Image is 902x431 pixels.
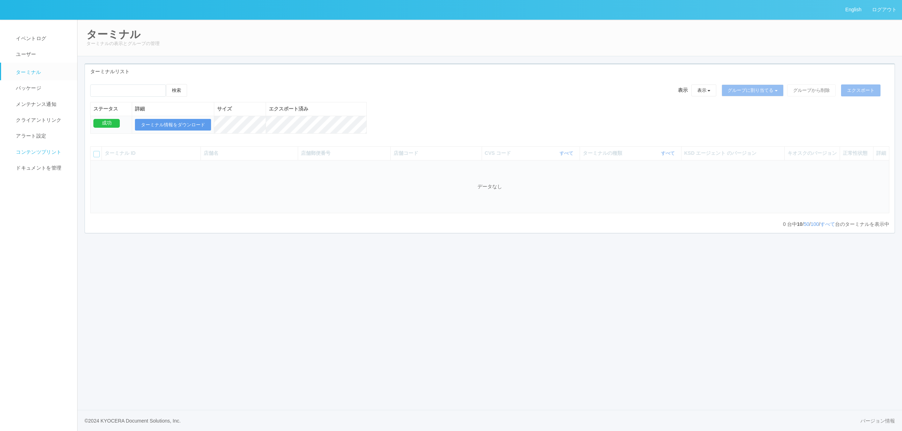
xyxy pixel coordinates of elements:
div: ステータス [93,105,129,113]
span: 店舗名 [204,150,218,156]
span: 表示 [678,87,688,94]
div: 詳細 [876,150,886,157]
a: ドキュメントを管理 [1,160,84,176]
div: 詳細 [135,105,211,113]
button: グループから削除 [787,84,836,96]
a: 50 [804,221,809,227]
span: ターミナルの種類 [583,150,624,157]
span: アラート設定 [14,133,46,139]
a: バージョン情報 [860,417,895,425]
a: ユーザー [1,46,84,62]
span: イベントログ [14,36,46,41]
h2: ターミナル [86,28,893,40]
a: アラート設定 [1,128,84,144]
a: すべて [661,151,676,156]
div: エクスポート済み [269,105,364,113]
a: コンテンツプリント [1,144,84,160]
div: ターミナル ID [105,150,198,157]
button: すべて [558,150,577,157]
button: 検索 [166,84,187,97]
span: コンテンツプリント [14,149,61,155]
span: 10 [797,221,803,227]
div: ターミナルリスト [85,64,895,79]
a: ターミナル [1,63,84,80]
span: CVS コード [485,150,513,157]
p: 台中 / / / 台のターミナルを表示中 [783,221,889,228]
span: メンテナンス通知 [14,101,56,107]
span: キオスクのバージョン [787,150,837,156]
a: すべて [560,151,575,156]
span: ターミナル [14,69,41,75]
span: ドキュメントを管理 [14,165,61,171]
span: KSD エージェント のバージョン [684,150,756,156]
button: グループに割り当てる [722,84,784,96]
div: サイズ [217,105,263,113]
button: 表示 [691,84,717,96]
span: 正常性状態 [843,150,867,156]
span: パッケージ [14,85,41,91]
td: データなし [91,160,889,213]
span: ユーザー [14,51,36,57]
p: ターミナルの表示とグループの管理 [86,40,893,47]
span: クライアントリンク [14,117,61,123]
button: すべて [659,150,678,157]
a: メンテナンス通知 [1,96,84,112]
a: 100 [811,221,819,227]
button: ターミナル情報をダウンロード [135,119,211,131]
span: © 2024 KYOCERA Document Solutions, Inc. [85,418,181,424]
span: 店舗郵便番号 [301,150,330,156]
span: 0 [783,221,787,227]
a: パッケージ [1,80,84,96]
span: 店舗コード [394,150,418,156]
button: エクスポート [841,84,881,96]
a: すべて [820,221,835,227]
div: 成功 [93,119,120,128]
a: イベントログ [1,31,84,46]
a: クライアントリンク [1,112,84,128]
